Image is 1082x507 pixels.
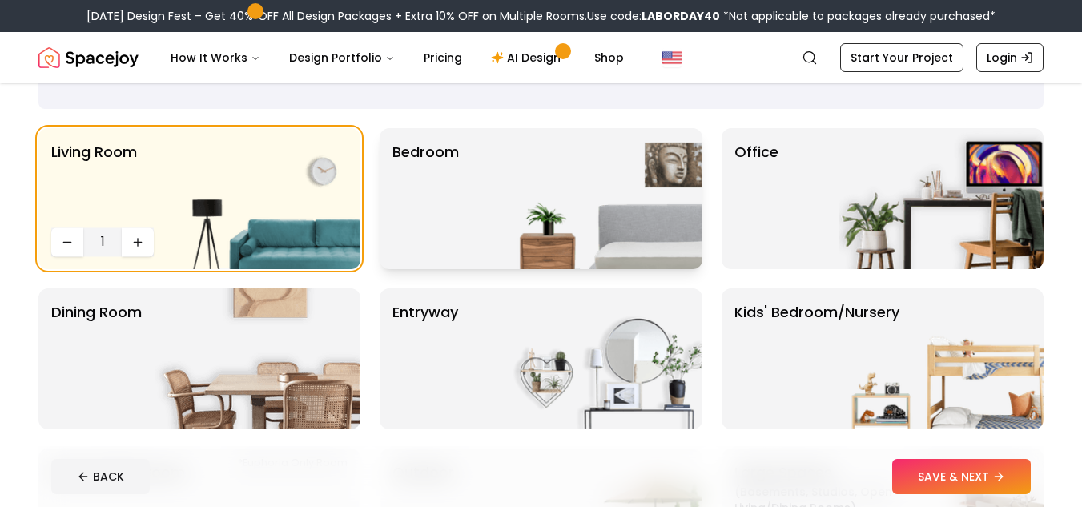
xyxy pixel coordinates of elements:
[642,8,720,24] b: LABORDAY40
[158,42,637,74] nav: Main
[497,288,702,429] img: entryway
[51,141,137,221] p: Living Room
[155,288,360,429] img: Dining Room
[38,42,139,74] a: Spacejoy
[276,42,408,74] button: Design Portfolio
[662,48,682,67] img: United States
[581,42,637,74] a: Shop
[839,288,1044,429] img: Kids' Bedroom/Nursery
[38,42,139,74] img: Spacejoy Logo
[86,8,996,24] div: [DATE] Design Fest – Get 40% OFF All Design Packages + Extra 10% OFF on Multiple Rooms.
[392,301,458,416] p: entryway
[587,8,720,24] span: Use code:
[38,32,1044,83] nav: Global
[51,227,83,256] button: Decrease quantity
[976,43,1044,72] a: Login
[720,8,996,24] span: *Not applicable to packages already purchased*
[478,42,578,74] a: AI Design
[840,43,963,72] a: Start Your Project
[392,141,459,256] p: Bedroom
[839,128,1044,269] img: Office
[158,42,273,74] button: How It Works
[497,128,702,269] img: Bedroom
[155,128,360,269] img: Living Room
[51,459,150,494] button: BACK
[734,301,899,416] p: Kids' Bedroom/Nursery
[51,301,142,416] p: Dining Room
[734,141,778,256] p: Office
[892,459,1031,494] button: SAVE & NEXT
[90,232,115,251] span: 1
[411,42,475,74] a: Pricing
[122,227,154,256] button: Increase quantity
